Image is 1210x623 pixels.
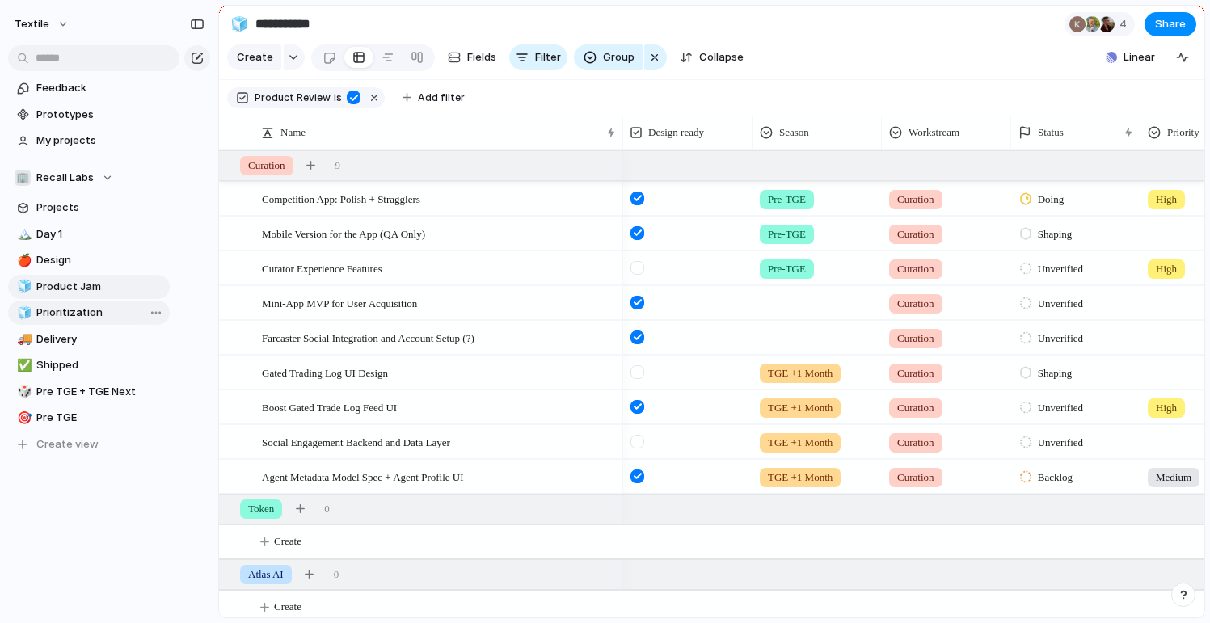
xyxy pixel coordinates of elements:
span: Token [248,501,274,517]
span: Priority [1167,124,1199,141]
span: Atlas AI [248,566,284,583]
span: Create [237,49,273,65]
span: Linear [1124,49,1155,65]
span: Create view [36,436,99,453]
button: Collapse [673,44,750,70]
span: Collapse [699,49,744,65]
a: ✅Shipped [8,353,170,377]
button: 🏢Recall Labs [8,166,170,190]
button: 🎯 [15,410,31,426]
button: Linear [1099,45,1162,69]
a: 🧊Prioritization [8,301,170,325]
span: Pre-TGE [768,261,806,277]
button: Group [574,44,643,70]
div: 🍎 [17,251,28,270]
span: Curation [897,226,934,242]
span: 4 [1119,16,1132,32]
span: Share [1155,16,1186,32]
div: 🎯 [17,409,28,427]
span: Status [1038,124,1064,141]
span: Feedback [36,80,164,96]
span: High [1156,261,1177,277]
div: ✅ [17,356,28,375]
span: Textile [15,16,49,32]
span: Curation [897,192,934,208]
span: Social Engagement Backend and Data Layer [262,432,450,451]
span: Unverified [1038,330,1083,347]
span: Unverified [1038,261,1083,277]
span: Unverified [1038,296,1083,312]
button: ✅ [15,357,31,373]
span: Create [274,533,301,549]
button: Textile [7,11,78,37]
button: Create [227,44,281,70]
div: 🎲Pre TGE + TGE Next [8,380,170,404]
span: Curation [897,400,934,416]
button: 🧊 [15,279,31,295]
button: 🧊 [226,11,252,37]
span: Recall Labs [36,170,94,186]
span: Doing [1038,192,1065,208]
button: Fields [441,44,503,70]
a: 🎯Pre TGE [8,406,170,430]
button: 🍎 [15,252,31,268]
button: 🚚 [15,331,31,347]
span: is [334,91,342,105]
span: TGE +1 Month [768,365,833,381]
span: Medium [1156,469,1191,486]
button: Create view [8,432,170,457]
span: Mini-App MVP for User Acquisition [262,293,417,312]
span: My projects [36,133,164,149]
button: Share [1145,12,1196,36]
a: 🏔️Day 1 [8,222,170,246]
a: Prototypes [8,103,170,127]
a: 🍎Design [8,248,170,272]
span: Agent Metadata Model Spec + Agent Profile UI [262,467,464,486]
div: 🚚 [17,330,28,348]
span: Pre TGE + TGE Next [36,384,164,400]
span: Prototypes [36,107,164,123]
span: Design [36,252,164,268]
span: Gated Trading Log UI Design [262,363,388,381]
span: 0 [334,566,339,583]
a: 🚚Delivery [8,327,170,351]
span: Workstream [909,124,959,141]
button: 🧊 [15,305,31,321]
span: Unverified [1038,435,1083,451]
span: Mobile Version for the App (QA Only) [262,224,425,242]
span: Farcaster Social Integration and Account Setup (?) [262,328,474,347]
span: Create [274,599,301,615]
button: Filter [509,44,567,70]
span: Unverified [1038,400,1083,416]
div: 🎲 [17,382,28,401]
span: Pre-TGE [768,226,806,242]
span: Curation [897,296,934,312]
span: Product Jam [36,279,164,295]
a: My projects [8,128,170,153]
span: Boost Gated Trade Log Feed UI [262,398,397,416]
a: 🧊Product Jam [8,275,170,299]
span: Curation [897,365,934,381]
span: Fields [467,49,496,65]
span: Name [280,124,306,141]
span: High [1156,192,1177,208]
span: Product Review [255,91,331,105]
span: TGE +1 Month [768,469,833,486]
div: 🧊 [17,277,28,296]
span: Backlog [1038,469,1073,486]
span: Curation [897,261,934,277]
span: Shipped [36,357,164,373]
span: Delivery [36,331,164,347]
button: Add filter [393,86,474,109]
span: Shaping [1038,365,1073,381]
span: Curator Experience Features [262,259,382,277]
span: Day 1 [36,226,164,242]
span: TGE +1 Month [768,435,833,451]
div: 🧊 [17,304,28,322]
